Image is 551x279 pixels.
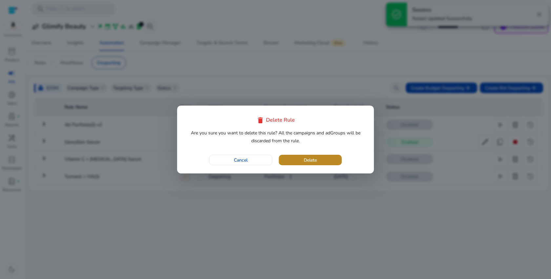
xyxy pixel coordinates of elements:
button: Delete [279,155,342,165]
span: Delete [304,157,317,164]
div: Delete Rule [185,116,366,124]
button: Cancel [209,155,272,165]
p: Are you sure you want to delete this rule? All the campaigns and adGroups will be discarded from ... [185,129,366,145]
span: Cancel [234,157,248,164]
span: delete [256,116,264,124]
